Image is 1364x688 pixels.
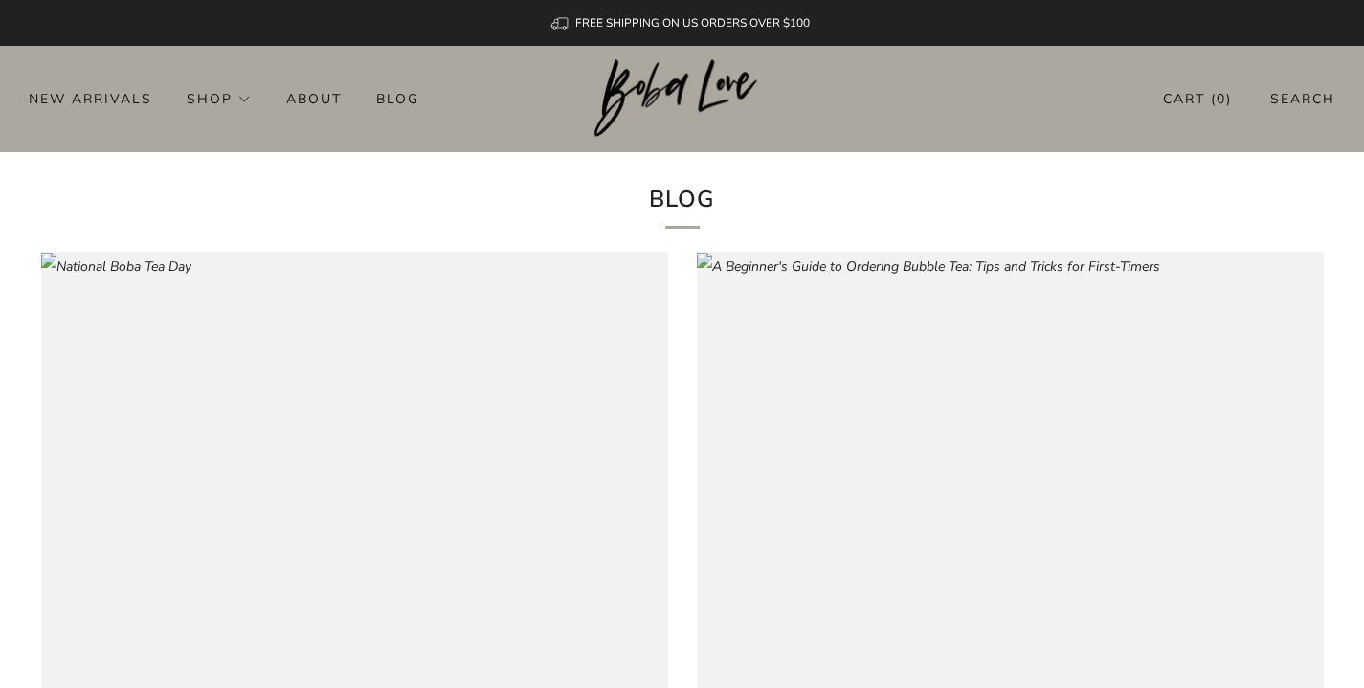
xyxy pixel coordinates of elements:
[187,83,252,114] a: Shop
[697,253,1160,281] img: A Beginner's Guide to Ordering Bubble Tea: Tips and Tricks for First-Timers
[575,15,810,31] span: FREE SHIPPING ON US ORDERS OVER $100
[1270,83,1335,115] a: Search
[1163,83,1232,115] a: Cart
[1217,90,1226,108] items-count: 0
[41,253,191,281] img: National Boba Tea Day
[367,181,998,229] h1: Blog
[594,59,770,138] img: Boba Love
[594,59,770,139] a: Boba Love
[29,83,152,114] a: New Arrivals
[286,83,342,114] a: About
[376,83,419,114] a: Blog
